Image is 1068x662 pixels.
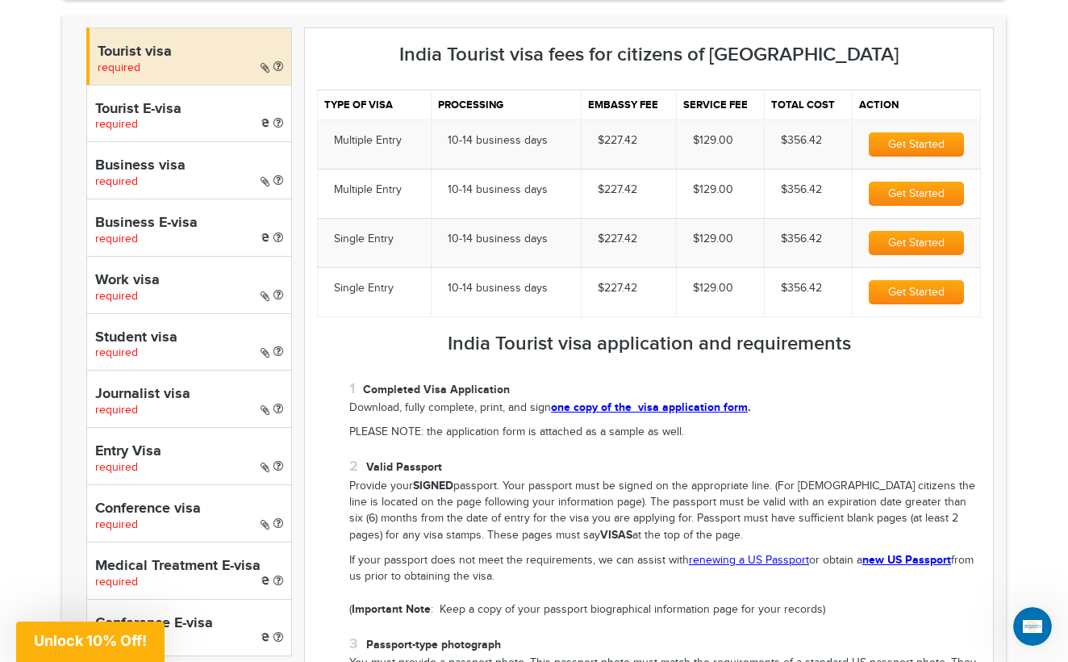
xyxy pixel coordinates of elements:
[334,134,402,147] span: Multiple Entry
[95,404,138,417] span: required
[693,233,733,245] span: $129.00
[349,425,981,441] p: PLEASE NOTE: the application form is attached as a sample as well.
[352,602,431,616] strong: Important Note
[334,233,394,245] span: Single Entry
[95,559,283,575] h4: Medical Treatment E-visa
[95,461,138,474] span: required
[693,282,733,295] span: $129.00
[781,183,822,196] span: $356.42
[95,387,283,403] h4: Journalist visa
[95,158,283,174] h4: Business visa
[676,90,765,120] th: Service fee
[448,183,548,196] span: 10-14 business days
[598,282,637,295] span: $227.42
[869,138,964,151] a: Get Started
[95,233,138,245] span: required
[448,282,548,295] span: 10-14 business days
[869,182,964,206] button: Get Started
[98,61,140,74] span: required
[448,134,548,147] span: 10-14 business days
[317,44,981,65] h3: India Tourist visa fees for citizens of [GEOGRAPHIC_DATA]
[95,102,283,118] h4: Tourist E-visa
[693,183,733,196] span: $129.00
[349,552,981,618] p: If your passport does not meet the requirements, we can assist with or obtain a from us prior to ...
[317,333,981,354] h3: India Tourist visa application and requirements
[1013,607,1052,646] iframe: Intercom live chat
[869,132,964,157] button: Get Started
[16,622,165,662] div: Unlock 10% Off!
[693,134,733,147] span: $129.00
[781,233,822,245] span: $356.42
[366,460,442,474] strong: Valid Passport
[598,134,637,147] span: $227.42
[95,346,138,359] span: required
[869,237,964,249] a: Get Started
[413,479,453,492] strong: SIGNED
[765,90,852,120] th: Total cost
[781,134,822,147] span: $356.42
[600,528,632,542] strong: VISAS
[95,216,283,232] h4: Business E-visa
[869,231,964,255] button: Get Started
[363,383,510,396] strong: Completed Visa Application
[95,501,283,517] h4: Conference visa
[551,400,751,414] strong: .
[98,44,283,61] h4: Tourist visa
[318,90,432,120] th: Type of visa
[349,478,981,544] p: Provide your passport. Your passport must be signed on the appropriate line. (For [DEMOGRAPHIC_DA...
[781,282,822,295] span: $356.42
[95,444,283,460] h4: Entry Visa
[95,330,283,346] h4: Student visa
[869,187,964,200] a: Get Started
[598,233,637,245] span: $227.42
[551,400,748,414] a: one copy of the visa application form
[349,400,981,417] p: Download, fully complete, print, and sign
[598,183,637,196] span: $227.42
[95,175,138,188] span: required
[432,90,582,120] th: Processing
[582,90,676,120] th: Embassy fee
[862,553,951,567] a: new US Passport
[852,90,980,120] th: Action
[95,518,138,531] span: required
[869,280,964,304] button: Get Started
[334,183,402,196] span: Multiple Entry
[95,616,283,632] h4: Conference E-visa
[869,286,964,299] a: Get Started
[448,233,548,245] span: 10-14 business days
[95,576,138,589] span: required
[334,282,394,295] span: Single Entry
[95,290,138,303] span: required
[34,632,147,649] span: Unlock 10% Off!
[689,554,809,567] a: renewing a US Passport
[95,118,138,131] span: required
[95,273,283,289] h4: Work visa
[366,638,501,652] strong: Passport-type photograph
